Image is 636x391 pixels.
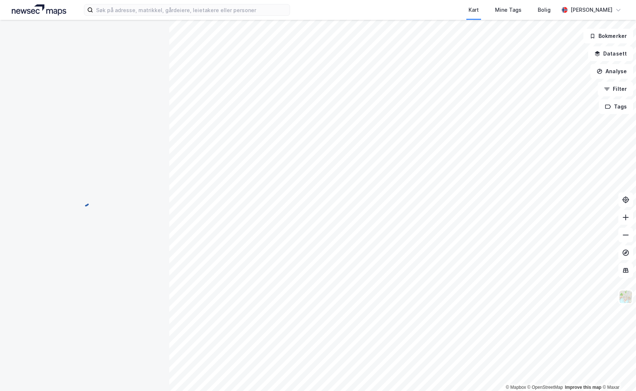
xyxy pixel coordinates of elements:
button: Tags [599,99,633,114]
div: Kontrollprogram for chat [599,356,636,391]
img: spinner.a6d8c91a73a9ac5275cf975e30b51cfb.svg [79,195,91,207]
button: Filter [598,82,633,96]
div: Bolig [538,6,551,14]
div: Kart [469,6,479,14]
a: Mapbox [506,385,526,390]
div: [PERSON_NAME] [570,6,612,14]
img: logo.a4113a55bc3d86da70a041830d287a7e.svg [12,4,66,15]
a: OpenStreetMap [527,385,563,390]
button: Analyse [590,64,633,79]
input: Søk på adresse, matrikkel, gårdeiere, leietakere eller personer [93,4,290,15]
div: Mine Tags [495,6,522,14]
iframe: Chat Widget [599,356,636,391]
img: Z [619,290,633,304]
button: Datasett [588,46,633,61]
button: Bokmerker [583,29,633,43]
a: Improve this map [565,385,601,390]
